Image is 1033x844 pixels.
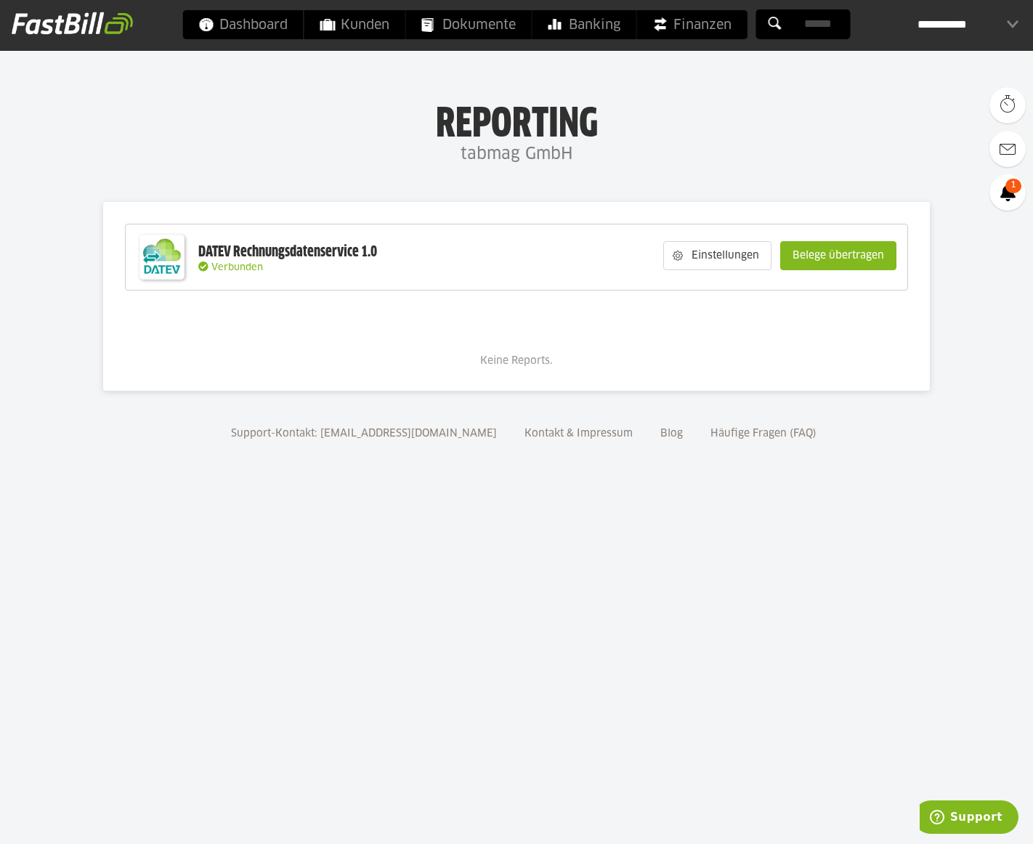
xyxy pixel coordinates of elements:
span: Banking [548,10,620,39]
sl-button: Belege übertragen [780,241,896,270]
div: DATEV Rechnungsdatenservice 1.0 [198,243,377,261]
img: fastbill_logo_white.png [12,12,133,35]
span: Keine Reports. [480,356,553,366]
span: Kunden [320,10,389,39]
a: Kontakt & Impressum [519,429,638,439]
a: Support-Kontakt: [EMAIL_ADDRESS][DOMAIN_NAME] [226,429,502,439]
span: Verbunden [211,263,263,272]
h1: Reporting [145,102,888,140]
span: Dokumente [422,10,516,39]
sl-button: Einstellungen [663,241,771,270]
iframe: Öffnet ein Widget, in dem Sie weitere Informationen finden [920,800,1018,837]
a: 1 [989,174,1026,211]
span: Dashboard [199,10,288,39]
a: Finanzen [637,10,748,39]
a: Dokumente [406,10,532,39]
a: Dashboard [183,10,304,39]
span: 1 [1005,179,1021,193]
a: Kunden [304,10,405,39]
span: Finanzen [653,10,732,39]
a: Banking [532,10,636,39]
img: DATEV-Datenservice Logo [133,228,191,286]
a: Häufige Fragen (FAQ) [705,429,822,439]
a: Blog [655,429,688,439]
